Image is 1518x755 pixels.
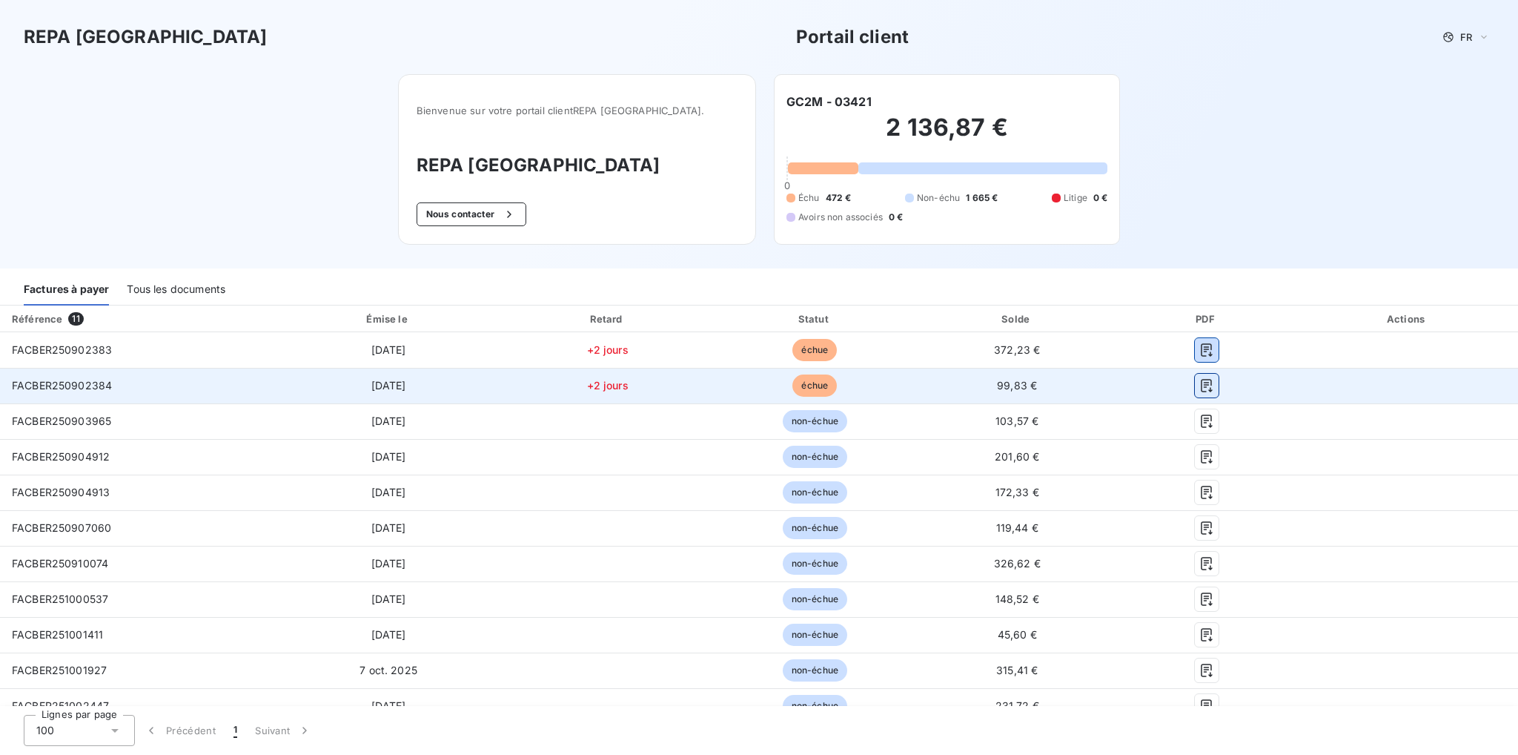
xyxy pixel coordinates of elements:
span: 1 [233,723,237,738]
span: [DATE] [371,699,406,712]
span: [DATE] [371,521,406,534]
span: FACBER250904912 [12,450,110,463]
span: FACBER251001927 [12,664,107,676]
span: 45,60 € [998,628,1037,641]
span: Avoirs non associés [798,211,883,224]
div: Actions [1299,311,1515,326]
span: non-échue [783,553,847,575]
span: Échu [798,191,820,205]
span: FACBER250904913 [12,486,110,498]
span: 372,23 € [994,343,1040,356]
h3: REPA [GEOGRAPHIC_DATA] [24,24,267,50]
span: FACBER251002447 [12,699,109,712]
span: [DATE] [371,379,406,392]
span: +2 jours [587,343,629,356]
span: 472 € [826,191,852,205]
span: FACBER251001411 [12,628,103,641]
h6: GC2M - 03421 [786,93,872,111]
span: +2 jours [587,379,629,392]
span: FACBER251000537 [12,593,108,605]
span: FACBER250902383 [12,343,112,356]
span: [DATE] [371,628,406,641]
h3: REPA [GEOGRAPHIC_DATA] [417,152,738,179]
span: 1 665 € [966,191,998,205]
span: 99,83 € [997,379,1037,392]
div: Statut [715,311,914,326]
button: Nous contacter [417,202,526,226]
span: non-échue [783,695,847,717]
span: 100 [36,723,54,738]
span: [DATE] [371,593,406,605]
span: FACBER250910074 [12,557,108,570]
span: 11 [68,312,83,326]
button: 1 [225,715,246,746]
span: 0 € [1093,191,1107,205]
div: Tous les documents [127,274,225,306]
span: 119,44 € [996,521,1038,534]
span: FACBER250902384 [12,379,112,392]
h3: Portail client [796,24,909,50]
span: non-échue [783,659,847,682]
span: 231,72 € [995,699,1039,712]
span: FACBER250907060 [12,521,111,534]
span: 315,41 € [996,664,1038,676]
div: Solde [920,311,1113,326]
div: Factures à payer [24,274,109,306]
h2: 2 136,87 € [786,113,1107,157]
span: échue [792,375,837,397]
span: 148,52 € [995,593,1039,605]
div: Retard [506,311,709,326]
span: [DATE] [371,450,406,463]
span: Non-échu [917,191,960,205]
div: PDF [1120,311,1293,326]
span: 0 € [889,211,903,224]
span: non-échue [783,517,847,539]
span: 7 oct. 2025 [359,664,417,676]
span: non-échue [783,410,847,432]
span: 326,62 € [994,557,1041,570]
span: [DATE] [371,557,406,570]
span: 172,33 € [995,486,1039,498]
span: FR [1460,31,1472,43]
button: Suivant [246,715,321,746]
button: Précédent [135,715,225,746]
span: [DATE] [371,486,406,498]
span: échue [792,339,837,361]
div: Émise le [277,311,500,326]
span: 103,57 € [995,415,1038,427]
span: Bienvenue sur votre portail client REPA [GEOGRAPHIC_DATA] . [417,105,738,116]
span: 201,60 € [995,450,1039,463]
span: non-échue [783,481,847,504]
span: non-échue [783,624,847,646]
span: Litige [1064,191,1087,205]
span: [DATE] [371,415,406,427]
span: 0 [784,179,790,191]
span: non-échue [783,446,847,468]
span: [DATE] [371,343,406,356]
span: FACBER250903965 [12,415,111,427]
div: Référence [12,313,62,325]
span: non-échue [783,588,847,610]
